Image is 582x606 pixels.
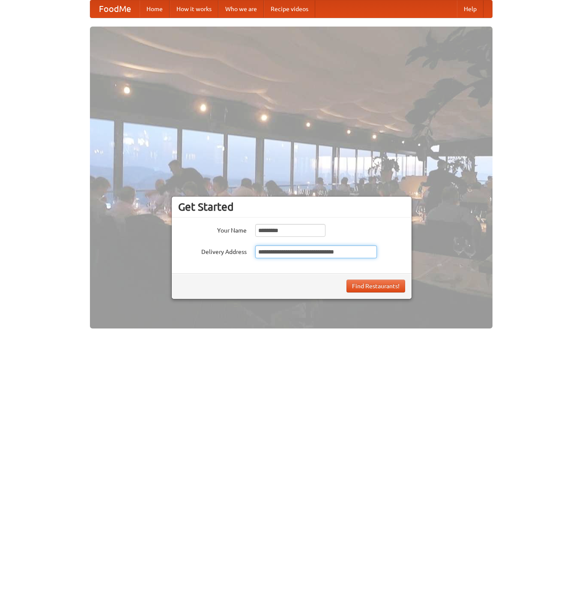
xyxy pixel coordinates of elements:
a: Help [457,0,484,18]
label: Delivery Address [178,245,247,256]
label: Your Name [178,224,247,235]
a: FoodMe [90,0,140,18]
a: How it works [170,0,218,18]
a: Who we are [218,0,264,18]
a: Recipe videos [264,0,315,18]
a: Home [140,0,170,18]
h3: Get Started [178,200,405,213]
button: Find Restaurants! [346,280,405,293]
